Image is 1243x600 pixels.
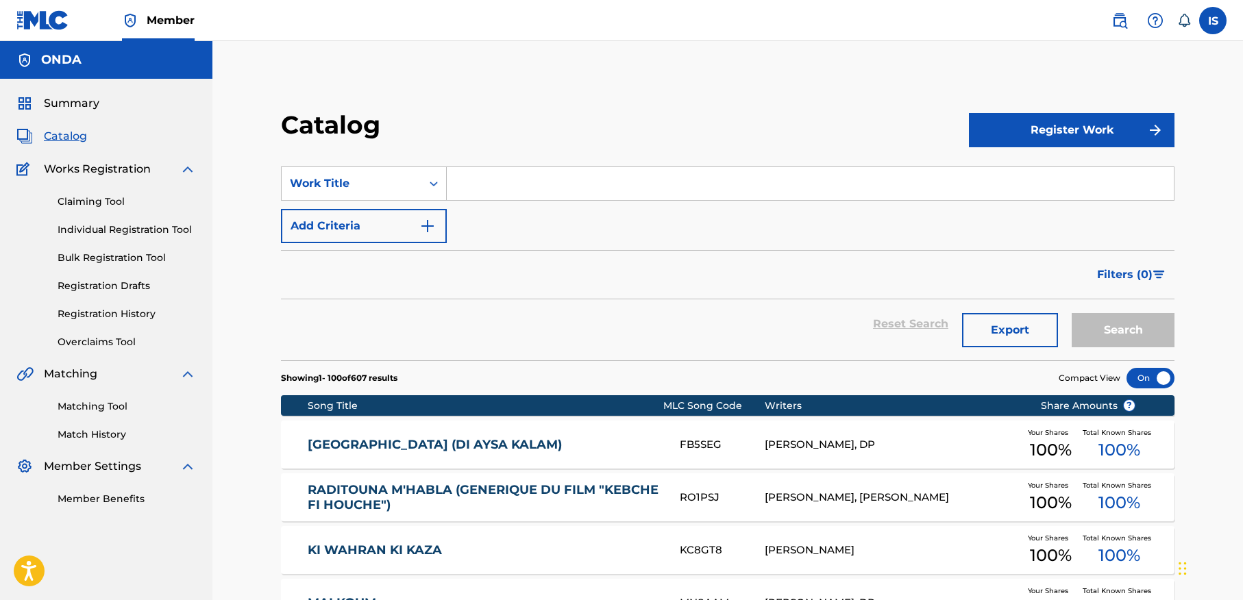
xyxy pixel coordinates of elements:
[16,366,34,382] img: Matching
[1142,7,1169,34] div: Help
[58,492,196,506] a: Member Benefits
[281,166,1174,360] form: Search Form
[308,482,661,513] a: RADITOUNA M'HABLA (GENERIQUE DU FILM "KEBCHE FI HOUCHE")
[1030,490,1072,515] span: 100 %
[16,52,33,68] img: Accounts
[1124,400,1135,411] span: ?
[180,161,196,177] img: expand
[58,427,196,442] a: Match History
[58,279,196,293] a: Registration Drafts
[44,128,87,145] span: Catalog
[122,12,138,29] img: Top Rightsholder
[58,223,196,237] a: Individual Registration Tool
[765,437,1020,453] div: [PERSON_NAME], DP
[1174,534,1243,600] iframe: Chat Widget
[1106,7,1133,34] a: Public Search
[281,110,387,140] h2: Catalog
[44,366,97,382] span: Matching
[680,542,765,558] div: KC8GT8
[308,542,661,558] a: KI WAHRAN KI KAZA
[969,113,1174,147] button: Register Work
[16,128,87,145] a: CatalogCatalog
[1153,271,1165,279] img: filter
[1174,534,1243,600] div: Widget de chat
[1083,480,1157,490] span: Total Known Shares
[58,251,196,265] a: Bulk Registration Tool
[1147,12,1164,29] img: help
[41,52,82,68] h5: ONDA
[1179,548,1187,589] div: Glisser
[1147,122,1164,138] img: f7272a7cc735f4ea7f67.svg
[44,161,151,177] span: Works Registration
[1097,266,1153,283] span: Filters ( 0 )
[962,313,1058,347] button: Export
[1083,427,1157,438] span: Total Known Shares
[1098,490,1140,515] span: 100 %
[1028,586,1074,596] span: Your Shares
[1089,258,1174,292] button: Filters (0)
[1028,533,1074,543] span: Your Shares
[1177,14,1191,27] div: Notifications
[58,307,196,321] a: Registration History
[1098,543,1140,568] span: 100 %
[16,10,69,30] img: MLC Logo
[1059,372,1120,384] span: Compact View
[419,218,436,234] img: 9d2ae6d4665cec9f34b9.svg
[1205,391,1243,501] iframe: Resource Center
[308,399,663,413] div: Song Title
[1083,533,1157,543] span: Total Known Shares
[58,399,196,414] a: Matching Tool
[765,399,1020,413] div: Writers
[16,95,33,112] img: Summary
[281,209,447,243] button: Add Criteria
[1098,438,1140,462] span: 100 %
[147,12,195,28] span: Member
[308,437,661,453] a: [GEOGRAPHIC_DATA] (DI AYSA KALAM)
[16,458,33,475] img: Member Settings
[1083,586,1157,596] span: Total Known Shares
[765,542,1020,558] div: [PERSON_NAME]
[680,490,765,505] div: RO1PSJ
[1030,543,1072,568] span: 100 %
[16,128,33,145] img: Catalog
[44,95,99,112] span: Summary
[1028,427,1074,438] span: Your Shares
[180,458,196,475] img: expand
[1041,399,1135,413] span: Share Amounts
[1028,480,1074,490] span: Your Shares
[16,161,34,177] img: Works Registration
[58,195,196,209] a: Claiming Tool
[16,95,99,112] a: SummarySummary
[180,366,196,382] img: expand
[1030,438,1072,462] span: 100 %
[680,437,765,453] div: FB5SEG
[1199,7,1227,34] div: User Menu
[663,399,765,413] div: MLC Song Code
[1111,12,1128,29] img: search
[44,458,141,475] span: Member Settings
[281,372,397,384] p: Showing 1 - 100 of 607 results
[58,335,196,349] a: Overclaims Tool
[290,175,413,192] div: Work Title
[765,490,1020,505] div: [PERSON_NAME], [PERSON_NAME]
